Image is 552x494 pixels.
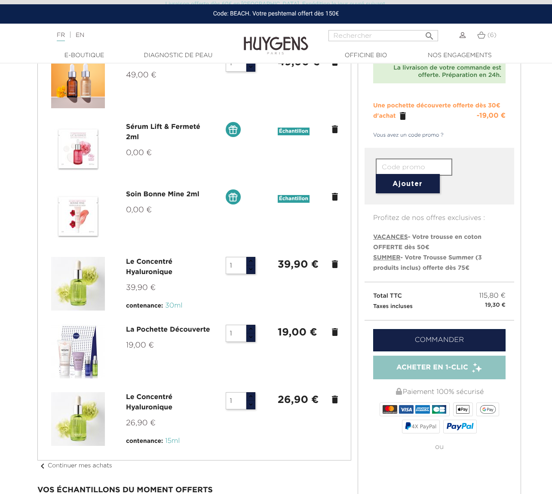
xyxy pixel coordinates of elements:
[373,435,506,459] div: ou
[126,71,156,79] span: 49,00 €
[57,32,65,41] a: FR
[399,405,413,414] img: VISA
[244,23,308,56] img: Huygens
[126,303,163,309] span: contenance:
[479,291,506,301] span: 115,80 €
[37,463,112,469] a: chevron_leftContinuer mes achats
[278,395,319,405] strong: 26,90 €
[365,204,514,223] p: Profitez de nos offres exclusives :
[51,122,105,176] img: Sérum Lift & Fermeté 2ml
[424,28,435,39] i: 
[377,64,501,79] div: La livraison de votre commande est offerte. Préparation en 24h.
[330,259,340,269] a: delete
[126,284,156,292] span: 39,90 €
[396,388,402,395] img: Paiement 100% sécurisé
[373,234,481,250] span: - Votre trousse en coton OFFERTE dès 50€
[126,124,200,141] a: Sérum Lift & Fermeté 2ml
[165,302,182,309] span: 30ml
[417,51,503,60] a: Nos engagements
[328,30,438,41] input: Rechercher
[135,51,221,60] a: Diagnostic de peau
[165,438,180,445] span: 15ml
[376,174,440,193] button: Ajouter
[278,327,317,338] strong: 19,00 €
[432,405,446,414] img: CB_NATIONALE
[126,394,172,411] a: Le Concentré Hyaluronique
[365,131,444,139] a: Vous avez un code promo ?
[126,342,154,349] span: 19,00 €
[51,392,105,446] img: Le Concentré Hyaluronique
[477,111,506,121] div: -19,00 €
[330,192,340,202] a: delete
[126,191,199,198] a: Soin Bonne Mine 2ml
[278,259,319,270] strong: 39,90 €
[376,159,452,176] input: Code promo
[126,259,172,276] a: Le Concentré Hyaluronique
[456,405,469,414] img: apple_pay
[126,438,163,444] span: contenance:
[488,32,497,38] span: (6)
[51,325,105,378] img: La Pochette Découverte
[330,394,340,405] a: delete
[52,30,224,40] div: |
[477,32,497,39] a: (6)
[41,51,127,60] a: E-Boutique
[278,128,310,135] strong: Échantillon
[76,32,84,38] a: EN
[373,293,402,299] span: Total TTC
[330,327,340,337] a: delete
[126,326,210,333] a: La Pochette Découverte
[373,304,413,309] small: Taxes incluses
[330,124,340,134] a: delete
[373,459,506,479] iframe: PayPal-paypal
[51,257,105,311] img: Le Concentré Hyaluronique
[422,27,437,39] button: 
[126,419,156,427] span: 26,90 €
[383,405,397,414] img: MASTERCARD
[126,206,152,214] span: 0,00 €
[51,55,105,108] img: Sunset Glow
[373,255,400,261] span: SUMMER
[398,111,408,121] a: 
[373,384,506,401] div: Paiement 100% sécurisé
[373,103,500,119] span: Une pochette découverte offerte dès 30€ d'achat
[373,329,506,351] a: Commander
[37,461,48,471] i: chevron_left
[373,234,408,240] span: VACANCES
[51,189,105,243] img: Soin Bonne Mine 2ml
[126,149,152,157] span: 0,00 €
[323,51,409,60] a: Officine Bio
[278,195,310,203] strong: Échantillon
[480,405,496,414] img: google_pay
[485,301,506,310] small: 19,30 €
[373,255,482,271] span: - Votre Trousse Summer (3 produits inclus) offerte dès 75€
[411,424,436,430] span: 4X PayPal
[415,405,429,414] img: AMEX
